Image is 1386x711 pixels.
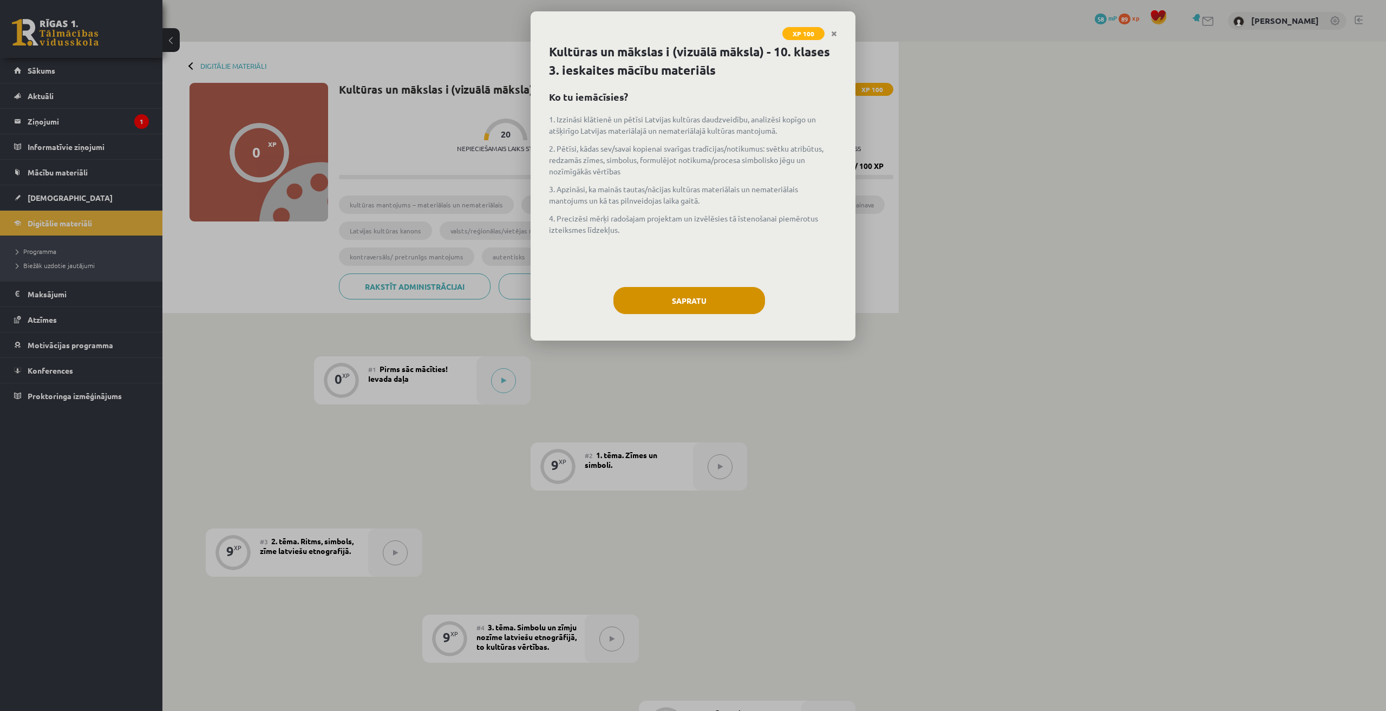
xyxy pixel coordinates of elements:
[549,184,837,206] p: 3. Apzināsi, ka mainās tautas/nācijas kultūras materiālais un nemateriālais mantojums un kā tas p...
[613,287,765,314] button: Sapratu
[549,89,837,104] h2: Ko tu iemācīsies?
[549,114,837,136] p: 1. Izzināsi klātienē un pētīsi Latvijas kultūras daudzveidību, analizēsi kopīgo un atšķirīgo Latv...
[549,213,837,236] p: 4. Precizēsi mērķi radošajam projektam un izvēlēsies tā īstenošanai piemērotus izteiksmes līdzekļus.
[549,43,837,80] h1: Kultūras un mākslas i (vizuālā māksla) - 10. klases 3. ieskaites mācību materiāls
[782,27,825,40] span: XP 100
[549,143,837,177] p: 2. Pētīsi, kādas sev/savai kopienai svarīgas tradīcijas/notikumus: svētku atribūtus, redzamās zīm...
[825,23,844,44] a: Close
